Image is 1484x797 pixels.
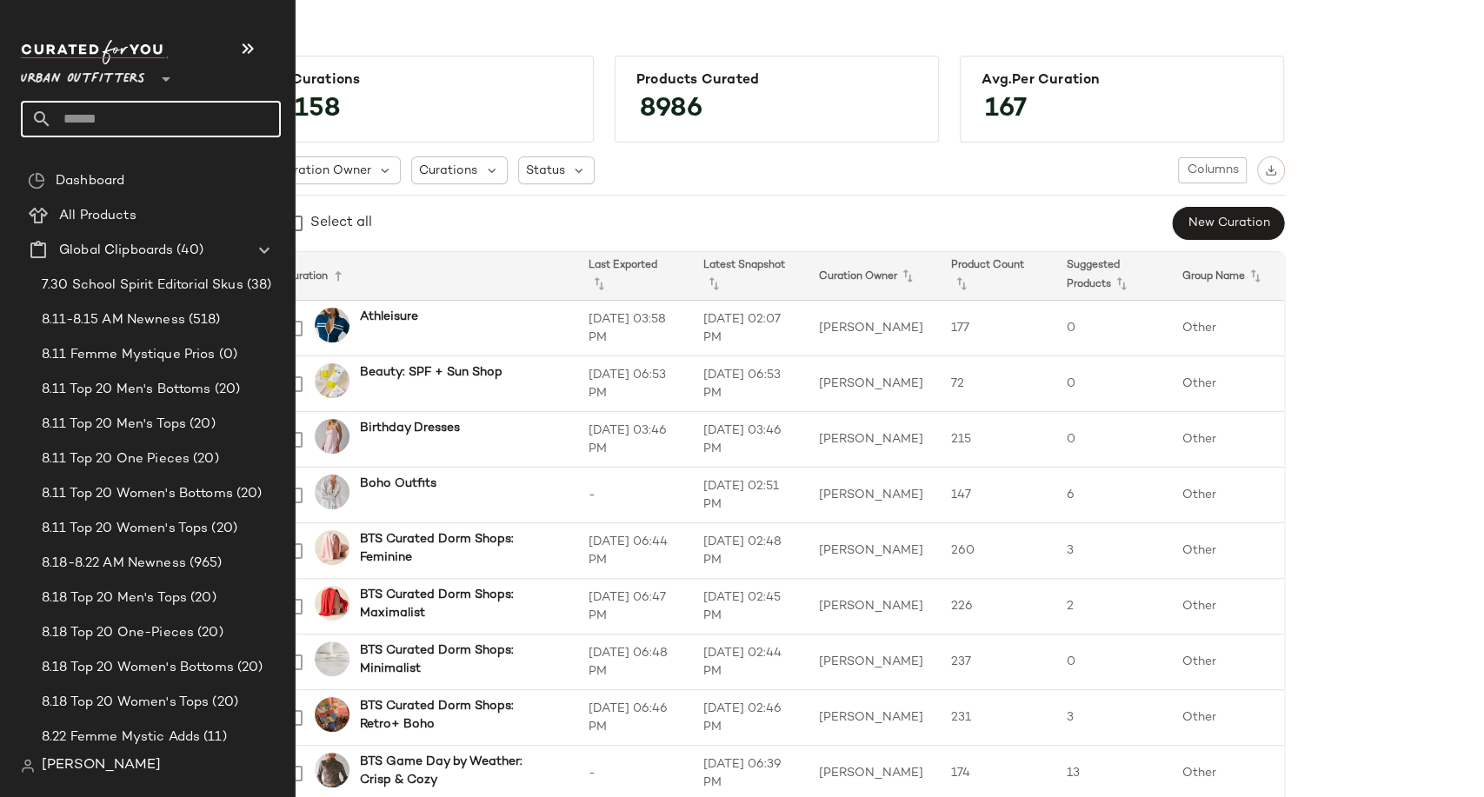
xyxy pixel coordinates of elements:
b: Beauty: SPF + Sun Shop [360,363,502,382]
td: [DATE] 02:44 PM [689,634,805,690]
span: (20) [233,484,263,504]
td: 237 [937,634,1053,690]
span: (20) [186,415,216,435]
b: BTS Game Day by Weather: Crisp & Cozy [360,753,554,789]
span: 8.11 Top 20 Men's Bottoms [42,380,211,400]
b: BTS Curated Dorm Shops: Feminine [360,530,554,567]
td: Other [1168,412,1284,468]
div: Avg.per Curation [982,72,1262,89]
img: 101460855_020_b [315,753,349,787]
span: (38) [243,276,272,296]
td: [DATE] 02:07 PM [689,301,805,356]
td: [DATE] 06:47 PM [575,579,690,634]
img: 102187119_066_b [315,530,349,565]
span: Urban Outfitters [21,59,145,90]
td: [PERSON_NAME] [805,412,937,468]
td: [DATE] 03:46 PM [575,412,690,468]
td: [PERSON_NAME] [805,579,937,634]
span: 167 [968,78,1044,141]
td: 2 [1053,579,1168,634]
td: 260 [937,523,1053,579]
span: 8.18 Top 20 Women's Tops [42,693,209,713]
td: Other [1168,356,1284,412]
span: 8.18-8.22 AM Newness [42,554,186,574]
td: [DATE] 06:48 PM [575,634,690,690]
span: (0) [216,345,237,365]
img: svg%3e [21,759,35,773]
span: (20) [187,588,216,608]
div: Products Curated [636,72,917,89]
td: [DATE] 02:45 PM [689,579,805,634]
td: 3 [1053,690,1168,746]
td: - [575,468,690,523]
td: 6 [1053,468,1168,523]
span: 8.11 Top 20 Men's Tops [42,415,186,435]
td: Other [1168,579,1284,634]
b: Athleisure [360,308,418,326]
td: 215 [937,412,1053,468]
span: Curations [419,162,477,180]
span: 8.22 Femme Mystic Adds [42,727,200,747]
th: Latest Snapshot [689,252,805,301]
img: svg%3e [28,172,45,189]
span: Status [526,162,565,180]
td: [DATE] 02:51 PM [689,468,805,523]
b: BTS Curated Dorm Shops: Maximalist [360,586,554,622]
th: Suggested Products [1053,252,1168,301]
span: (11) [200,727,227,747]
td: 147 [937,468,1053,523]
span: Columns [1186,163,1238,177]
td: Other [1168,523,1284,579]
td: 0 [1053,301,1168,356]
td: 0 [1053,356,1168,412]
b: Birthday Dresses [360,419,460,437]
td: 231 [937,690,1053,746]
td: [PERSON_NAME] [805,301,937,356]
td: [PERSON_NAME] [805,468,937,523]
span: 8.11 Top 20 One Pieces [42,449,190,469]
span: All Products [59,206,136,226]
span: (20) [234,658,263,678]
span: 7.30 School Spirit Editorial Skus [42,276,243,296]
td: Other [1168,468,1284,523]
span: 8986 [622,78,720,141]
img: 99904435_272_b [315,363,349,398]
span: (20) [194,623,223,643]
td: [DATE] 03:46 PM [689,412,805,468]
img: svg%3e [1265,164,1277,176]
td: [DATE] 06:44 PM [575,523,690,579]
img: 101991065_010_b [315,475,349,509]
span: 8.18 Top 20 One-Pieces [42,623,194,643]
img: 102187119_060_b [315,586,349,621]
td: 0 [1053,412,1168,468]
span: (20) [208,519,237,539]
b: BTS Curated Dorm Shops: Retro+ Boho [360,697,554,734]
th: Curation [270,252,575,301]
span: 158 [277,78,358,141]
b: BTS Curated Dorm Shops: Minimalist [360,641,554,678]
button: Columns [1178,157,1246,183]
img: 101256782_042_b [315,308,349,342]
span: (518) [185,310,221,330]
span: 8.11 Top 20 Women's Bottoms [42,484,233,504]
button: New Curation [1172,207,1284,240]
span: Dashboard [56,171,124,191]
th: Last Exported [575,252,690,301]
td: [DATE] 02:46 PM [689,690,805,746]
b: Boho Outfits [360,475,436,493]
img: cfy_white_logo.C9jOOHJF.svg [21,40,169,64]
span: 8.18 Top 20 Men's Tops [42,588,187,608]
span: 8.11-8.15 AM Newness [42,310,185,330]
th: Group Name [1168,252,1284,301]
td: 177 [937,301,1053,356]
td: Other [1168,634,1284,690]
span: (20) [190,449,219,469]
img: 103681524_000_b [315,697,349,732]
div: Select all [310,213,372,234]
img: 100795103_066_b [315,419,349,454]
span: [PERSON_NAME] [42,755,161,776]
span: 8.11 Top 20 Women's Tops [42,519,208,539]
td: [PERSON_NAME] [805,634,937,690]
td: [DATE] 06:53 PM [575,356,690,412]
span: (20) [209,693,238,713]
